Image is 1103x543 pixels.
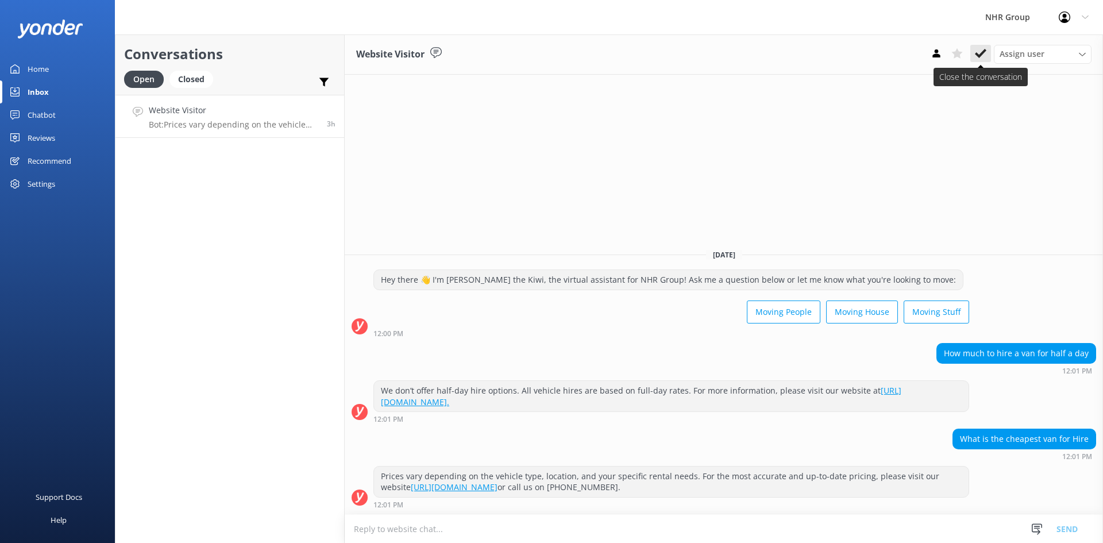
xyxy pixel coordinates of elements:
div: Hey there 👋 I'm [PERSON_NAME] the Kiwi, the virtual assistant for NHR Group! Ask me a question be... [374,270,963,290]
button: Moving Stuff [904,301,969,324]
a: Website VisitorBot:Prices vary depending on the vehicle type, location, and your specific rental ... [115,95,344,138]
div: Help [51,509,67,532]
div: Support Docs [36,486,82,509]
span: Assign user [1000,48,1044,60]
img: yonder-white-logo.png [17,20,83,38]
div: We don’t offer half-day hire options. All vehicle hires are based on full-day rates. For more inf... [374,381,969,411]
h3: Website Visitor [356,47,425,62]
div: Closed [169,71,213,88]
strong: 12:00 PM [373,330,403,337]
a: Closed [169,72,219,85]
div: What is the cheapest van for Hire [953,429,1096,449]
div: Reviews [28,126,55,149]
a: [URL][DOMAIN_NAME] [411,482,497,492]
div: Settings [28,172,55,195]
div: Assign User [994,45,1092,63]
strong: 12:01 PM [1062,368,1092,375]
span: Sep 03 2025 12:01pm (UTC +12:00) Pacific/Auckland [327,119,335,129]
a: [URL][DOMAIN_NAME]. [381,385,901,407]
h2: Conversations [124,43,335,65]
div: Sep 03 2025 12:01pm (UTC +12:00) Pacific/Auckland [952,452,1096,460]
div: Sep 03 2025 12:01pm (UTC +12:00) Pacific/Auckland [373,500,969,509]
h4: Website Visitor [149,104,318,117]
strong: 12:01 PM [373,502,403,509]
div: Prices vary depending on the vehicle type, location, and your specific rental needs. For the most... [374,467,969,497]
strong: 12:01 PM [1062,453,1092,460]
div: Sep 03 2025 12:01pm (UTC +12:00) Pacific/Auckland [936,367,1096,375]
strong: 12:01 PM [373,416,403,423]
span: [DATE] [706,250,742,260]
div: Inbox [28,80,49,103]
div: Recommend [28,149,71,172]
p: Bot: Prices vary depending on the vehicle type, location, and your specific rental needs. For the... [149,120,318,130]
div: How much to hire a van for half a day [937,344,1096,363]
div: Chatbot [28,103,56,126]
div: Sep 03 2025 12:01pm (UTC +12:00) Pacific/Auckland [373,415,969,423]
div: Home [28,57,49,80]
button: Moving People [747,301,820,324]
button: Moving House [826,301,898,324]
div: Open [124,71,164,88]
a: Open [124,72,169,85]
div: Sep 03 2025 12:00pm (UTC +12:00) Pacific/Auckland [373,329,969,337]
